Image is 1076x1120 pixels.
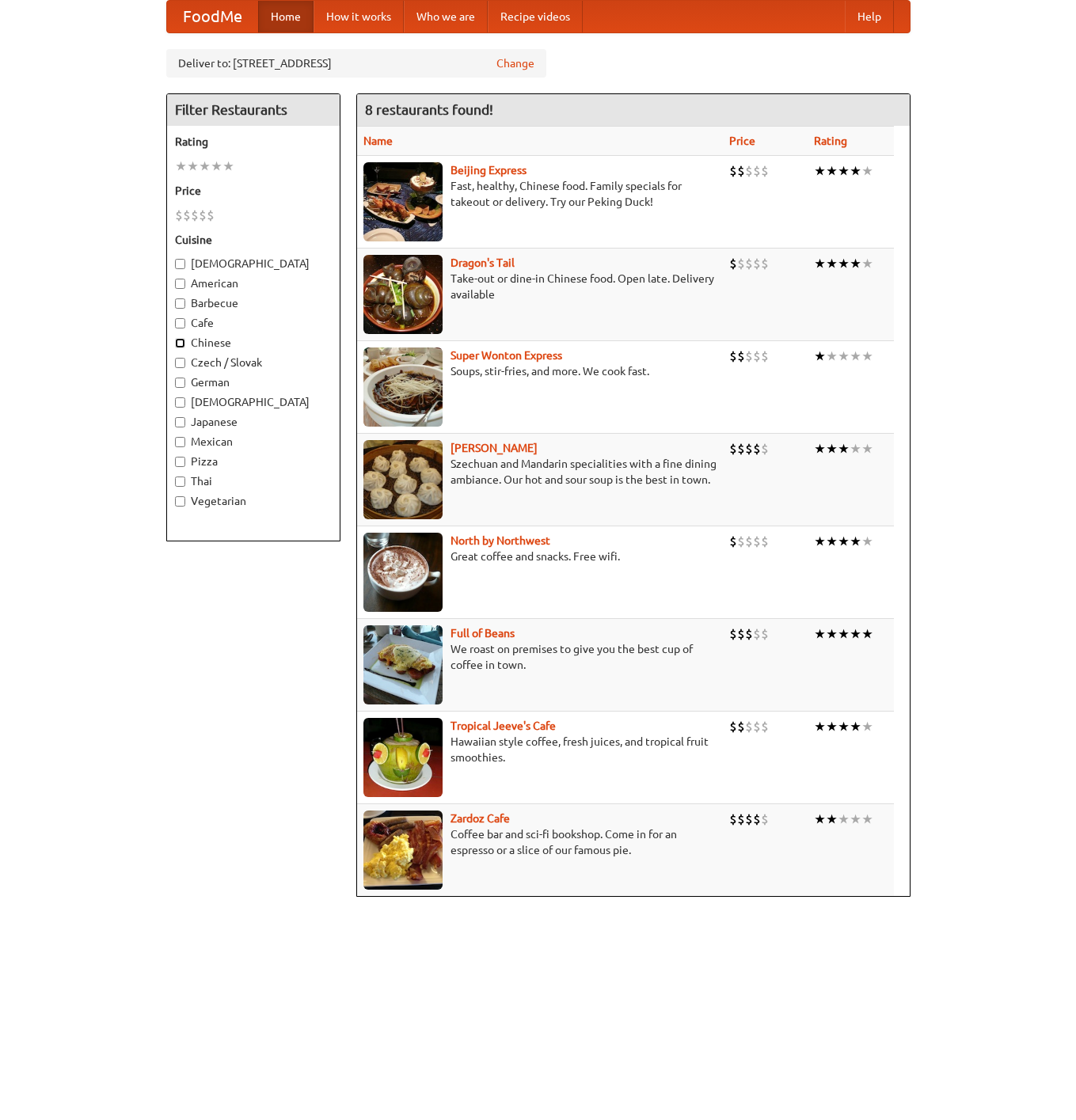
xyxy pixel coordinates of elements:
[175,279,185,289] input: American
[745,255,753,272] li: $
[363,347,443,427] img: superwonton.jpg
[314,1,404,32] a: How it works
[175,434,332,450] label: Mexican
[850,718,861,735] li: ★
[826,347,838,365] li: ★
[753,162,761,180] li: $
[175,355,332,370] label: Czech / Slovak
[761,347,769,365] li: $
[175,378,185,388] input: German
[861,625,873,643] li: ★
[861,255,873,272] li: ★
[826,718,838,735] li: ★
[753,533,761,550] li: $
[404,1,488,32] a: Who we are
[175,437,185,447] input: Mexican
[363,549,717,564] p: Great coffee and snacks. Free wifi.
[167,94,340,126] h4: Filter Restaurants
[761,718,769,735] li: $
[363,135,393,147] a: Name
[745,533,753,550] li: $
[826,255,838,272] li: ★
[175,232,332,248] h5: Cuisine
[745,811,753,828] li: $
[496,55,534,71] a: Change
[175,397,185,408] input: [DEMOGRAPHIC_DATA]
[175,158,187,175] li: ★
[187,158,199,175] li: ★
[737,162,745,180] li: $
[737,347,745,365] li: $
[451,627,515,640] a: Full of Beans
[451,256,515,269] b: Dragon's Tail
[826,533,838,550] li: ★
[814,347,826,365] li: ★
[838,625,850,643] li: ★
[814,533,826,550] li: ★
[175,457,185,467] input: Pizza
[451,164,527,177] a: Beijing Express
[737,811,745,828] li: $
[753,347,761,365] li: $
[737,440,745,457] li: $
[838,718,850,735] li: ★
[363,533,443,612] img: north.jpg
[365,102,493,117] ng-pluralize: 8 restaurants found!
[861,347,873,365] li: ★
[753,440,761,457] li: $
[451,812,510,825] a: Zardoz Cafe
[191,207,199,224] li: $
[826,162,838,180] li: ★
[363,734,717,765] p: Hawaiian style coffee, fresh juices, and tropical fruit smoothies.
[761,533,769,550] li: $
[199,207,207,224] li: $
[166,49,546,78] div: Deliver to: [STREET_ADDRESS]
[363,162,443,241] img: beijing.jpg
[451,534,550,547] b: North by Northwest
[211,158,222,175] li: ★
[175,318,185,328] input: Cafe
[207,207,215,224] li: $
[838,162,850,180] li: ★
[175,315,332,331] label: Cafe
[258,1,314,32] a: Home
[363,641,717,673] p: We roast on premises to give you the best cup of coffee in town.
[729,440,737,457] li: $
[761,625,769,643] li: $
[729,811,737,828] li: $
[175,183,332,199] h5: Price
[729,162,737,180] li: $
[175,394,332,410] label: [DEMOGRAPHIC_DATA]
[183,207,191,224] li: $
[814,255,826,272] li: ★
[838,347,850,365] li: ★
[167,1,258,32] a: FoodMe
[451,442,538,454] a: [PERSON_NAME]
[850,811,861,828] li: ★
[861,440,873,457] li: ★
[175,256,332,271] label: [DEMOGRAPHIC_DATA]
[826,811,838,828] li: ★
[850,440,861,457] li: ★
[861,533,873,550] li: ★
[363,826,717,858] p: Coffee bar and sci-fi bookshop. Come in for an espresso or a slice of our famous pie.
[761,255,769,272] li: $
[363,271,717,302] p: Take-out or dine-in Chinese food. Open late. Delivery available
[729,135,755,147] a: Price
[753,625,761,643] li: $
[838,440,850,457] li: ★
[222,158,234,175] li: ★
[838,255,850,272] li: ★
[175,259,185,269] input: [DEMOGRAPHIC_DATA]
[175,473,332,489] label: Thai
[814,625,826,643] li: ★
[175,476,185,487] input: Thai
[745,347,753,365] li: $
[199,158,211,175] li: ★
[175,496,185,507] input: Vegetarian
[861,718,873,735] li: ★
[745,162,753,180] li: $
[861,811,873,828] li: ★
